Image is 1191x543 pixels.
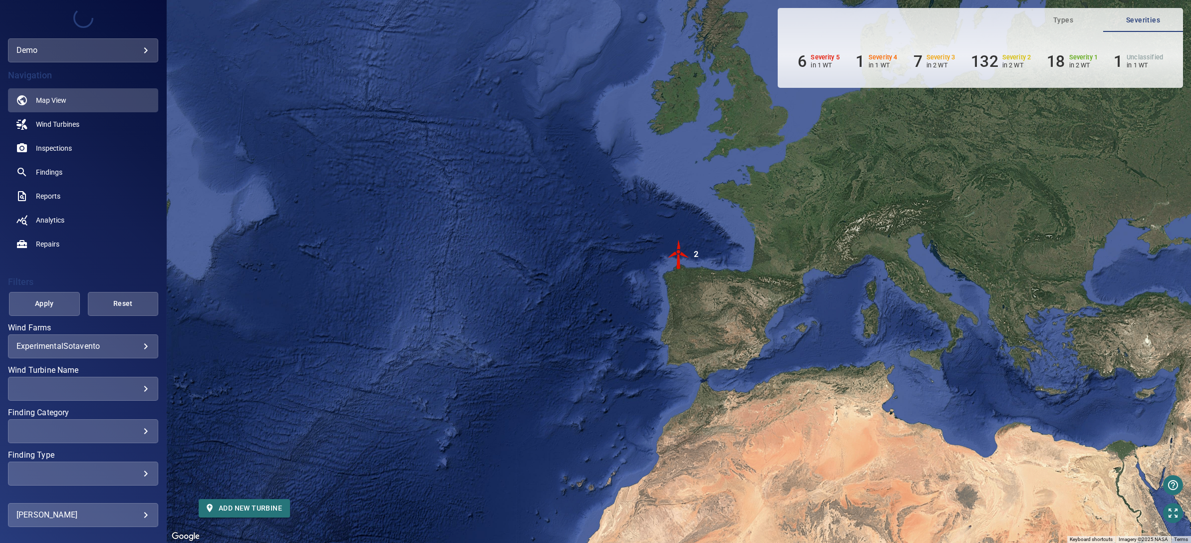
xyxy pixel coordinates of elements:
li: Severity 3 [913,52,955,71]
span: Inspections [36,143,72,153]
div: Wind Farms [8,334,158,358]
button: Keyboard shortcuts [1070,536,1113,543]
li: Severity 2 [971,52,1031,71]
a: map active [8,88,158,112]
h6: 1 [1114,52,1123,71]
h6: Severity 1 [1069,54,1098,61]
img: Google [169,530,202,543]
label: Wind Turbine Name [8,366,158,374]
label: Finding Category [8,409,158,417]
gmp-advanced-marker: 2 [664,240,694,271]
button: Apply [9,292,79,316]
h6: 1 [856,52,865,71]
li: Severity 5 [798,52,840,71]
h6: 18 [1047,52,1065,71]
a: findings noActive [8,160,158,184]
p: in 1 WT [869,61,897,69]
div: [PERSON_NAME] [16,507,150,523]
span: Severities [1109,14,1177,26]
div: Finding Type [8,462,158,486]
li: Severity 4 [856,52,897,71]
p: in 1 WT [811,61,840,69]
a: Terms [1174,537,1188,542]
li: Severity Unclassified [1114,52,1163,71]
span: Add new turbine [207,502,282,515]
p: in 2 WT [1069,61,1098,69]
a: inspections noActive [8,136,158,160]
a: Open this area in Google Maps (opens a new window) [169,530,202,543]
span: Reset [100,297,146,310]
h6: 6 [798,52,807,71]
p: in 2 WT [926,61,955,69]
span: Findings [36,167,62,177]
div: Finding Category [8,419,158,443]
button: Reset [88,292,158,316]
span: Wind Turbines [36,119,79,129]
div: Wind Turbine Name [8,377,158,401]
p: in 1 WT [1127,61,1163,69]
li: Severity 1 [1047,52,1098,71]
p: in 2 WT [1002,61,1031,69]
h4: Navigation [8,70,158,80]
button: Add new turbine [199,499,290,518]
h6: Severity 5 [811,54,840,61]
a: reports noActive [8,184,158,208]
h6: Severity 4 [869,54,897,61]
div: 2 [694,240,698,270]
h6: 132 [971,52,998,71]
label: Wind Farms [8,324,158,332]
span: Analytics [36,215,64,225]
span: Imagery ©2025 NASA [1119,537,1168,542]
span: Apply [21,297,67,310]
h6: Unclassified [1127,54,1163,61]
h4: Filters [8,277,158,287]
div: demo [8,38,158,62]
span: Reports [36,191,60,201]
a: repairs noActive [8,232,158,256]
h6: Severity 3 [926,54,955,61]
label: Finding Type [8,451,158,459]
h6: Severity 2 [1002,54,1031,61]
span: Map View [36,95,66,105]
div: demo [16,42,150,58]
span: Repairs [36,239,59,249]
img: windFarmIconCat5.svg [664,240,694,270]
a: analytics noActive [8,208,158,232]
a: windturbines noActive [8,112,158,136]
h6: 7 [913,52,922,71]
div: ExperimentalSotavento [16,341,150,351]
span: Types [1029,14,1097,26]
